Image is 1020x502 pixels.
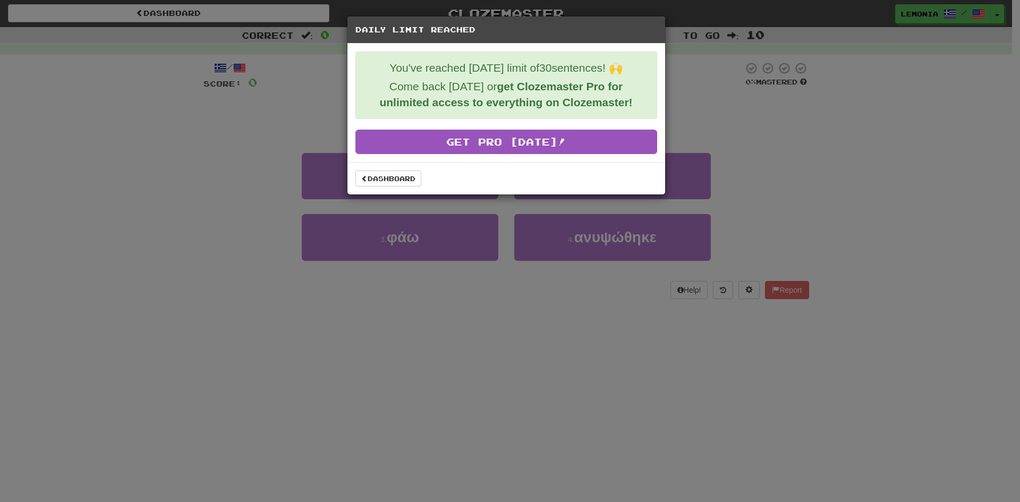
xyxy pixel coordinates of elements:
p: You've reached [DATE] limit of 30 sentences! 🙌 [364,60,649,76]
a: Dashboard [355,171,421,186]
h5: Daily Limit Reached [355,24,657,35]
strong: get Clozemaster Pro for unlimited access to everything on Clozemaster! [379,80,632,108]
p: Come back [DATE] or [364,79,649,110]
a: Get Pro [DATE]! [355,130,657,154]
